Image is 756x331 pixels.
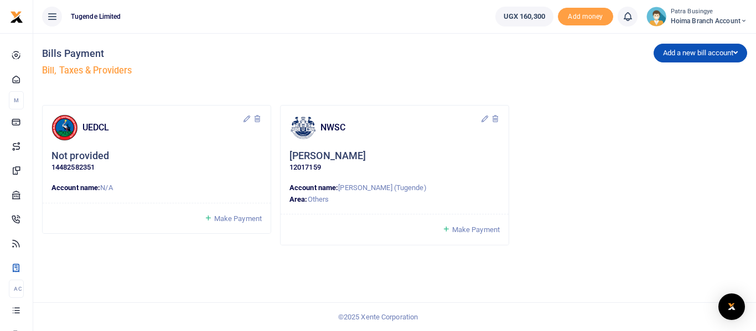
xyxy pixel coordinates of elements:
[9,280,24,298] li: Ac
[42,48,390,60] h4: Bills Payment
[646,7,666,27] img: profile-user
[671,16,747,26] span: Hoima Branch Account
[718,293,745,320] div: Open Intercom Messenger
[452,225,500,234] span: Make Payment
[491,7,558,27] li: Wallet ballance
[289,162,500,174] p: 12017159
[442,223,500,236] a: Make Payment
[338,183,426,192] span: [PERSON_NAME] (Tugende)
[9,91,24,109] li: M
[558,8,613,26] span: Add money
[289,150,500,174] div: Click to update
[654,44,747,62] button: Add a new bill account
[671,7,747,17] small: Patra Busingye
[289,183,338,192] strong: Account name:
[82,122,242,134] h4: UEDCL
[51,162,262,174] p: 14482582351
[308,195,329,203] span: Others
[10,12,23,20] a: logo-small logo-large logo-large
[289,195,308,203] strong: Area:
[51,150,262,174] div: Click to update
[214,214,262,223] span: Make Payment
[204,212,262,225] a: Make Payment
[504,11,545,22] span: UGX 160,300
[558,8,613,26] li: Toup your wallet
[51,183,100,192] strong: Account name:
[42,65,390,76] h5: Bill, Taxes & Providers
[289,150,366,162] h5: [PERSON_NAME]
[100,183,112,192] span: N/A
[558,12,613,20] a: Add money
[320,122,480,134] h4: NWSC
[66,12,126,22] span: Tugende Limited
[51,150,109,162] h5: Not provided
[10,10,23,24] img: logo-small
[495,7,553,27] a: UGX 160,300
[646,7,747,27] a: profile-user Patra Busingye Hoima Branch Account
